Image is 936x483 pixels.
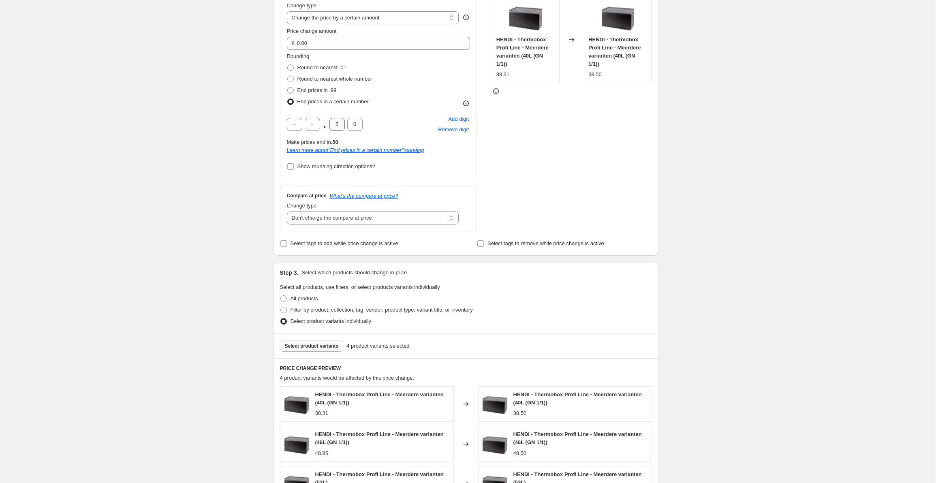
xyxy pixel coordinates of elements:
input: ﹡ [287,118,302,131]
button: Add placeholder [447,114,470,124]
div: 38.31 [315,409,329,417]
div: 38.31 [496,71,510,79]
img: 707906_80x.jpg [483,392,507,416]
div: 38.50 [513,409,527,417]
h2: Step 3. [280,269,299,277]
button: Remove placeholder [437,124,470,135]
h6: PRICE CHANGE PREVIEW [280,365,652,372]
span: Price change amount [287,28,337,34]
i: Learn more about " End prices in a certain number " rounding [287,147,424,153]
img: 707906_80x.jpg [284,432,309,456]
span: Round to nearest .01 [297,64,346,71]
div: help [462,13,470,21]
input: -10.00 [297,37,458,50]
span: Select tags to add while price change is active [291,240,398,246]
div: 48.85 [315,449,329,457]
span: € [292,40,295,46]
img: 707906_80x.jpg [509,1,542,33]
span: Rounding [287,53,310,59]
span: Change type [287,2,317,9]
span: HENDI - Thermobox Profi Line - Meerdere varianten (40L (GN 1/1)) [496,36,549,67]
span: HENDI - Thermobox Profi Line - Meerdere varianten (40L (GN 1/1)) [588,36,641,67]
input: ﹡ [305,118,320,131]
b: .50 [331,139,338,145]
span: Filter by product, collection, tag, vendor, product type, variant title, or inventory [291,307,473,313]
a: Learn more about"End prices in a certain number"rounding [287,147,424,153]
span: Round to nearest whole number [297,76,372,82]
span: Select product variants individually [291,318,371,324]
span: End prices in .99 [297,87,337,93]
span: HENDI - Thermobox Profi Line - Meerdere varianten (46L (GN 1/1)) [513,431,642,445]
span: Make prices end in [287,139,338,145]
img: 707906_80x.jpg [602,1,634,33]
button: Select product variants [280,340,344,352]
button: What's the compare at price? [330,193,398,199]
span: Select all products, use filters, or select products variants individually [280,284,440,290]
span: End prices in a certain number [297,98,369,105]
img: 707906_80x.jpg [483,432,507,456]
span: 4 product variants selected [346,342,409,350]
span: All products [291,295,318,301]
span: 4 product variants would be affected by this price change: [280,375,414,381]
span: Select product variants [285,343,339,349]
div: 48.50 [513,449,527,457]
p: Select which products should change in price [301,269,407,277]
span: HENDI - Thermobox Profi Line - Meerdere varianten (40L (GN 1/1)) [315,391,444,406]
h3: Compare at price [287,192,327,199]
img: 707906_80x.jpg [284,392,309,416]
span: Change type [287,203,317,209]
span: Add digit [448,115,469,123]
span: Show rounding direction options? [297,163,375,169]
input: ﹡ [347,118,363,131]
input: ﹡ [329,118,345,131]
span: Remove digit [438,126,469,134]
span: . [323,118,327,131]
span: HENDI - Thermobox Profi Line - Meerdere varianten (46L (GN 1/1)) [315,431,444,445]
span: HENDI - Thermobox Profi Line - Meerdere varianten (40L (GN 1/1)) [513,391,642,406]
span: Select tags to remove while price change is active [487,240,604,246]
div: 38.50 [588,71,602,79]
